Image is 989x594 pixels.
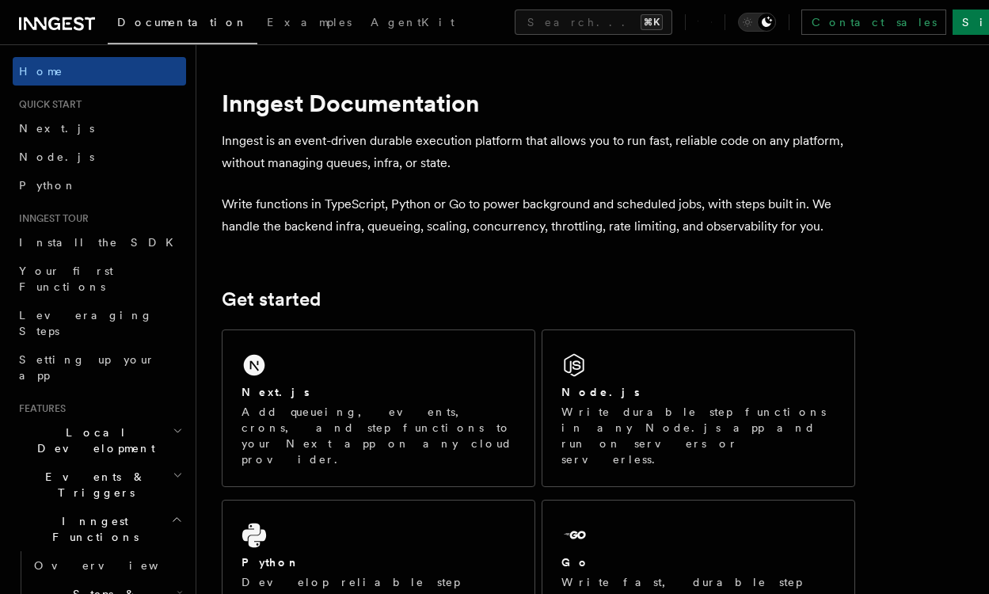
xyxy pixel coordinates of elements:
[222,329,535,487] a: Next.jsAdd queueing, events, crons, and step functions to your Next app on any cloud provider.
[13,301,186,345] a: Leveraging Steps
[19,353,155,382] span: Setting up your app
[117,16,248,29] span: Documentation
[371,16,455,29] span: AgentKit
[19,265,113,293] span: Your first Functions
[222,193,855,238] p: Write functions in TypeScript, Python or Go to power background and scheduled jobs, with steps bu...
[561,554,590,570] h2: Go
[361,5,464,43] a: AgentKit
[108,5,257,44] a: Documentation
[13,507,186,551] button: Inngest Functions
[267,16,352,29] span: Examples
[801,10,946,35] a: Contact sales
[19,63,63,79] span: Home
[242,554,300,570] h2: Python
[19,122,94,135] span: Next.js
[13,228,186,257] a: Install the SDK
[34,559,197,572] span: Overview
[13,469,173,501] span: Events & Triggers
[515,10,672,35] button: Search...⌘K
[257,5,361,43] a: Examples
[242,384,310,400] h2: Next.js
[13,171,186,200] a: Python
[13,114,186,143] a: Next.js
[738,13,776,32] button: Toggle dark mode
[28,551,186,580] a: Overview
[13,425,173,456] span: Local Development
[13,98,82,111] span: Quick start
[19,150,94,163] span: Node.js
[13,345,186,390] a: Setting up your app
[222,130,855,174] p: Inngest is an event-driven durable execution platform that allows you to run fast, reliable code ...
[542,329,855,487] a: Node.jsWrite durable step functions in any Node.js app and run on servers or serverless.
[19,179,77,192] span: Python
[561,384,640,400] h2: Node.js
[19,236,183,249] span: Install the SDK
[13,57,186,86] a: Home
[222,89,855,117] h1: Inngest Documentation
[13,402,66,415] span: Features
[13,257,186,301] a: Your first Functions
[561,404,835,467] p: Write durable step functions in any Node.js app and run on servers or serverless.
[13,513,171,545] span: Inngest Functions
[641,14,663,30] kbd: ⌘K
[13,212,89,225] span: Inngest tour
[13,418,186,463] button: Local Development
[19,309,153,337] span: Leveraging Steps
[242,404,515,467] p: Add queueing, events, crons, and step functions to your Next app on any cloud provider.
[222,288,321,310] a: Get started
[13,463,186,507] button: Events & Triggers
[13,143,186,171] a: Node.js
